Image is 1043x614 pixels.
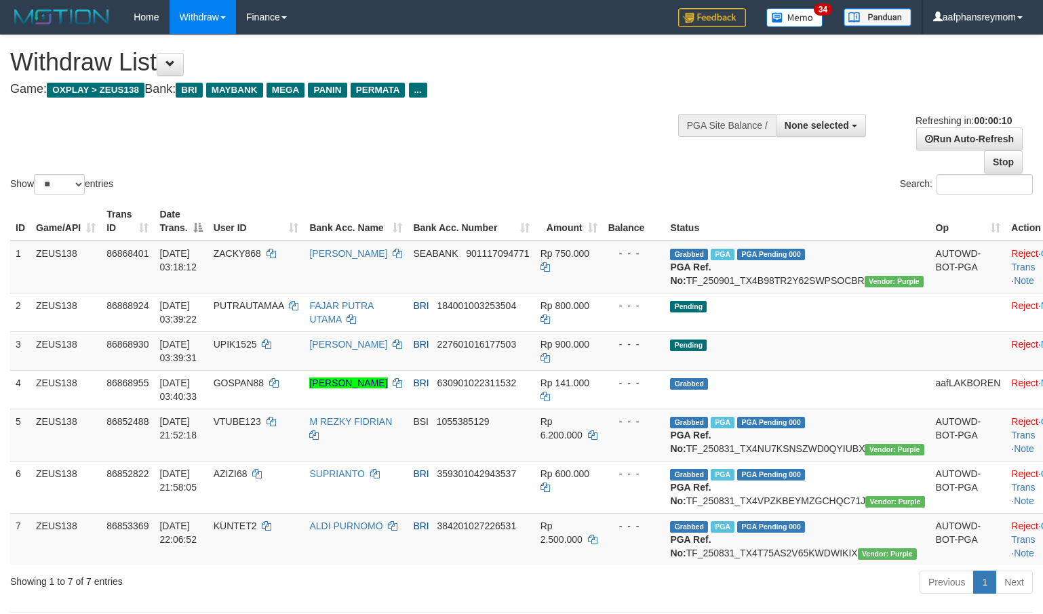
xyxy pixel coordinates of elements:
[10,174,113,195] label: Show entries
[214,416,261,427] span: VTUBE123
[466,248,529,259] span: Copy 901117094771 to clipboard
[711,521,734,533] span: Marked by aaftrukkakada
[31,293,101,331] td: ZEUS138
[608,467,660,480] div: - - -
[608,519,660,533] div: - - -
[1014,443,1034,454] a: Note
[540,520,583,545] span: Rp 2.500.000
[10,7,113,27] img: MOTION_logo.png
[766,8,823,27] img: Button%20Memo.svg
[678,8,746,27] img: Feedback.jpg
[214,520,257,531] span: KUNTET2
[1011,520,1038,531] a: Reject
[10,49,682,76] h1: Withdraw List
[208,202,304,241] th: User ID: activate to sort column ascending
[309,468,364,479] a: SUPRIANTO
[608,337,660,351] div: - - -
[159,520,197,545] span: [DATE] 22:06:52
[973,571,996,594] a: 1
[930,370,1006,409] td: aafLAKBOREN
[608,376,660,390] div: - - -
[214,339,257,350] span: UPIK1525
[916,115,1012,126] span: Refreshing in:
[670,340,707,351] span: Pending
[10,370,31,409] td: 4
[916,127,1023,150] a: Run Auto-Refresh
[159,468,197,493] span: [DATE] 21:58:05
[31,513,101,565] td: ZEUS138
[176,83,202,98] span: BRI
[1014,275,1034,286] a: Note
[309,248,387,259] a: [PERSON_NAME]
[665,241,930,293] td: TF_250901_TX4B98TR2Y62SWPSOCBR
[608,299,660,312] div: - - -
[10,569,425,588] div: Showing 1 to 7 of 7 entries
[1011,377,1038,388] a: Reject
[10,513,31,565] td: 7
[106,520,149,531] span: 86853369
[678,114,776,137] div: PGA Site Balance /
[974,115,1012,126] strong: 00:00:10
[930,513,1006,565] td: AUTOWD-BOT-PGA
[865,444,924,455] span: Vendor URL: https://trx4.1velocity.biz
[665,513,930,565] td: TF_250831_TX4T75AS2V65KWDWIKIX
[711,469,734,480] span: Marked by aaftrukkakada
[930,202,1006,241] th: Op: activate to sort column ascending
[844,8,911,26] img: panduan.png
[670,301,707,312] span: Pending
[206,83,263,98] span: MAYBANK
[603,202,665,241] th: Balance
[437,468,516,479] span: Copy 359301042943537 to clipboard
[984,150,1023,173] a: Stop
[665,409,930,461] td: TF_250831_TX4NU7KSNSZWD0QYIUBX
[309,300,373,325] a: FAJAR PUTRA UTAMA
[413,468,429,479] span: BRI
[34,174,85,195] select: Showentries
[10,241,31,293] td: 1
[159,300,197,325] span: [DATE] 03:39:22
[670,249,708,260] span: Grabbed
[413,300,429,311] span: BRI
[31,241,101,293] td: ZEUS138
[540,339,589,350] span: Rp 900.000
[31,370,101,409] td: ZEUS138
[10,331,31,370] td: 3
[776,114,866,137] button: None selected
[737,249,805,260] span: PGA Pending
[106,377,149,388] span: 86868955
[737,521,805,533] span: PGA Pending
[351,83,406,98] span: PERMATA
[437,520,516,531] span: Copy 384201027226531 to clipboard
[10,461,31,513] td: 6
[865,276,924,287] span: Vendor URL: https://trx4.1velocity.biz
[106,300,149,311] span: 86868924
[214,300,284,311] span: PUTRAUTAMAA
[413,377,429,388] span: BRI
[437,339,516,350] span: Copy 227601016177503 to clipboard
[413,248,458,259] span: SEABANK
[106,468,149,479] span: 86852822
[106,416,149,427] span: 86852488
[1014,495,1034,506] a: Note
[711,417,734,428] span: Marked by aafsolysreylen
[670,417,708,428] span: Grabbed
[670,469,708,480] span: Grabbed
[309,416,392,427] a: M REZKY FIDRIAN
[159,416,197,441] span: [DATE] 21:52:18
[1011,248,1038,259] a: Reject
[540,468,589,479] span: Rp 600.000
[309,377,387,388] a: [PERSON_NAME]
[540,416,583,441] span: Rp 6.200.000
[267,83,305,98] span: MEGA
[930,241,1006,293] td: AUTOWD-BOT-PGA
[814,3,832,16] span: 34
[437,416,490,427] span: Copy 1055385129 to clipboard
[413,416,429,427] span: BSI
[309,520,382,531] a: ALDI PURNOMO
[31,461,101,513] td: ZEUS138
[10,409,31,461] td: 5
[31,202,101,241] th: Game/API: activate to sort column ascending
[785,120,849,131] span: None selected
[106,339,149,350] span: 86868930
[670,378,708,390] span: Grabbed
